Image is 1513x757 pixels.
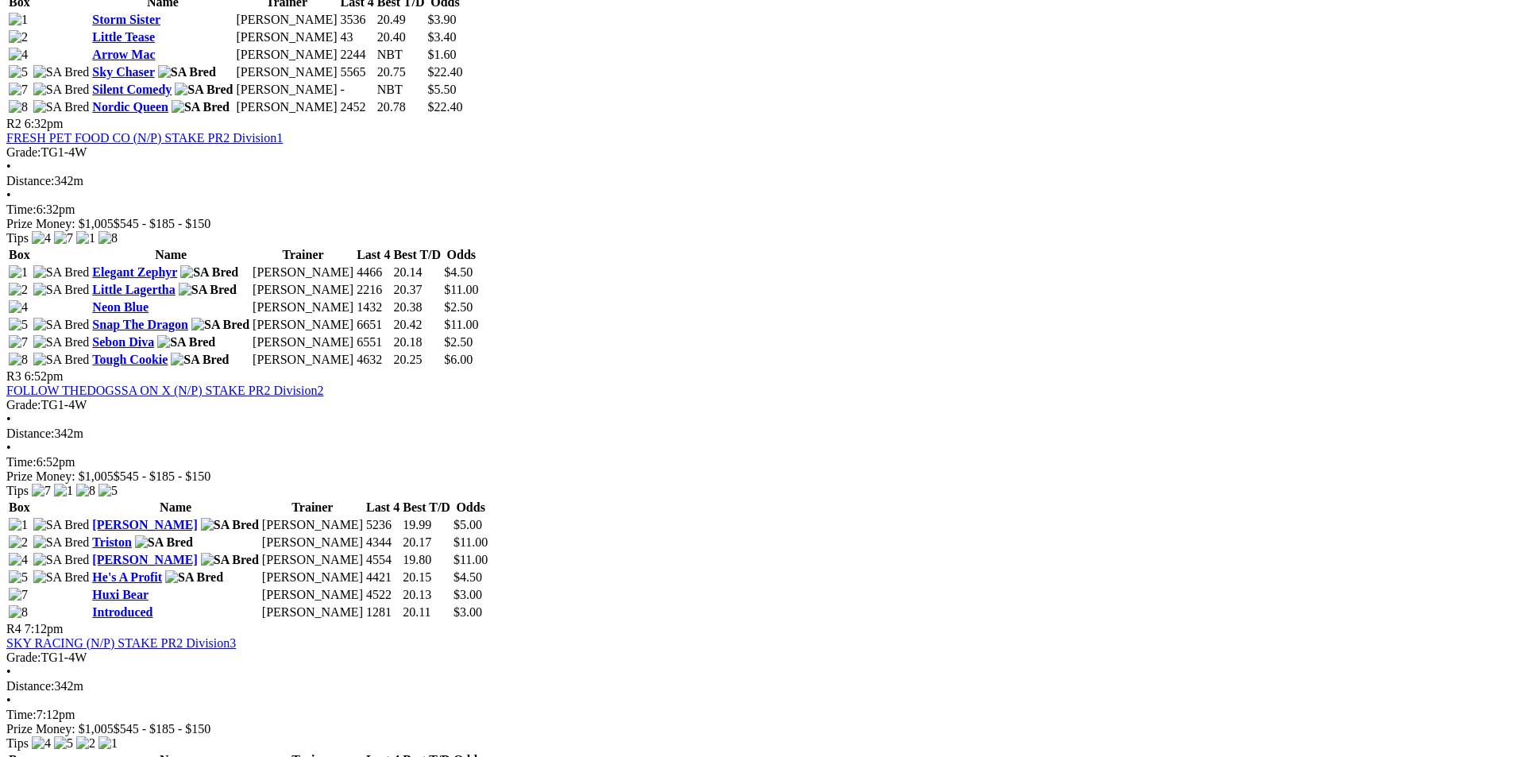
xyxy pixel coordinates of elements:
img: SA Bred [33,65,90,79]
span: • [6,188,11,202]
img: 2 [9,535,28,550]
img: 2 [76,736,95,751]
td: [PERSON_NAME] [235,12,338,28]
td: [PERSON_NAME] [252,334,354,350]
img: 1 [98,736,118,751]
td: 4632 [356,352,391,368]
img: SA Bred [33,570,90,585]
td: 1281 [365,604,400,620]
span: Grade: [6,651,41,664]
img: 2 [9,283,28,297]
td: 4344 [365,535,400,550]
td: [PERSON_NAME] [261,552,364,568]
div: TG1-4W [6,398,1507,412]
span: $22.40 [427,65,462,79]
td: [PERSON_NAME] [261,570,364,585]
td: 20.42 [392,317,442,333]
img: 8 [9,353,28,367]
span: $545 - $185 - $150 [114,217,211,230]
img: 1 [9,518,28,532]
img: 2 [9,30,28,44]
td: 19.80 [402,552,451,568]
a: Arrow Mac [92,48,155,61]
td: [PERSON_NAME] [261,517,364,533]
td: 4522 [365,587,400,603]
td: 20.13 [402,587,451,603]
span: $11.00 [454,553,488,566]
td: [PERSON_NAME] [252,282,354,298]
td: - [340,82,375,98]
img: 4 [32,736,51,751]
span: 6:52pm [25,369,64,383]
span: Tips [6,736,29,750]
a: Elegant Zephyr [92,265,177,279]
img: SA Bred [135,535,193,550]
th: Trainer [252,247,354,263]
div: Prize Money: $1,005 [6,217,1507,231]
th: Best T/D [402,500,451,516]
td: 20.37 [392,282,442,298]
td: 20.40 [376,29,426,45]
span: $2.50 [444,300,473,314]
td: 6651 [356,317,391,333]
a: Little Lagertha [92,283,175,296]
span: $545 - $185 - $150 [114,469,211,483]
span: Tips [6,484,29,497]
span: Time: [6,708,37,721]
img: 7 [32,484,51,498]
span: • [6,693,11,707]
td: 6551 [356,334,391,350]
span: R4 [6,622,21,635]
a: Silent Comedy [92,83,172,96]
th: Last 4 [365,500,400,516]
img: SA Bred [33,335,90,350]
th: Trainer [261,500,364,516]
img: 1 [76,231,95,245]
td: [PERSON_NAME] [252,265,354,280]
span: Box [9,248,30,261]
td: 20.78 [376,99,426,115]
a: Little Tease [92,30,155,44]
a: SKY RACING (N/P) STAKE PR2 Division3 [6,636,236,650]
div: 7:12pm [6,708,1507,722]
div: TG1-4W [6,651,1507,665]
td: 20.49 [376,12,426,28]
span: $4.50 [454,570,482,584]
td: 20.25 [392,352,442,368]
td: 5565 [340,64,375,80]
div: 6:52pm [6,455,1507,469]
td: [PERSON_NAME] [235,47,338,63]
span: R2 [6,117,21,130]
img: SA Bred [33,83,90,97]
th: Odds [453,500,488,516]
td: [PERSON_NAME] [261,604,364,620]
a: FOLLOW THEDOGSSA ON X (N/P) STAKE PR2 Division2 [6,384,324,397]
img: SA Bred [33,353,90,367]
span: $11.00 [444,318,478,331]
td: 4554 [365,552,400,568]
img: SA Bred [171,353,229,367]
span: Time: [6,455,37,469]
th: Odds [443,247,479,263]
span: Tips [6,231,29,245]
span: $11.00 [454,535,488,549]
a: Introduced [92,605,152,619]
div: 342m [6,679,1507,693]
td: 2452 [340,99,375,115]
img: 7 [9,588,28,602]
img: 4 [9,553,28,567]
span: $11.00 [444,283,478,296]
td: 1432 [356,299,391,315]
span: Grade: [6,398,41,411]
span: Grade: [6,145,41,159]
span: $6.00 [444,353,473,366]
img: SA Bred [33,100,90,114]
a: Storm Sister [92,13,160,26]
span: $3.00 [454,588,482,601]
td: [PERSON_NAME] [235,29,338,45]
td: 4466 [356,265,391,280]
img: SA Bred [165,570,223,585]
div: TG1-4W [6,145,1507,160]
td: 20.17 [402,535,451,550]
span: $2.50 [444,335,473,349]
